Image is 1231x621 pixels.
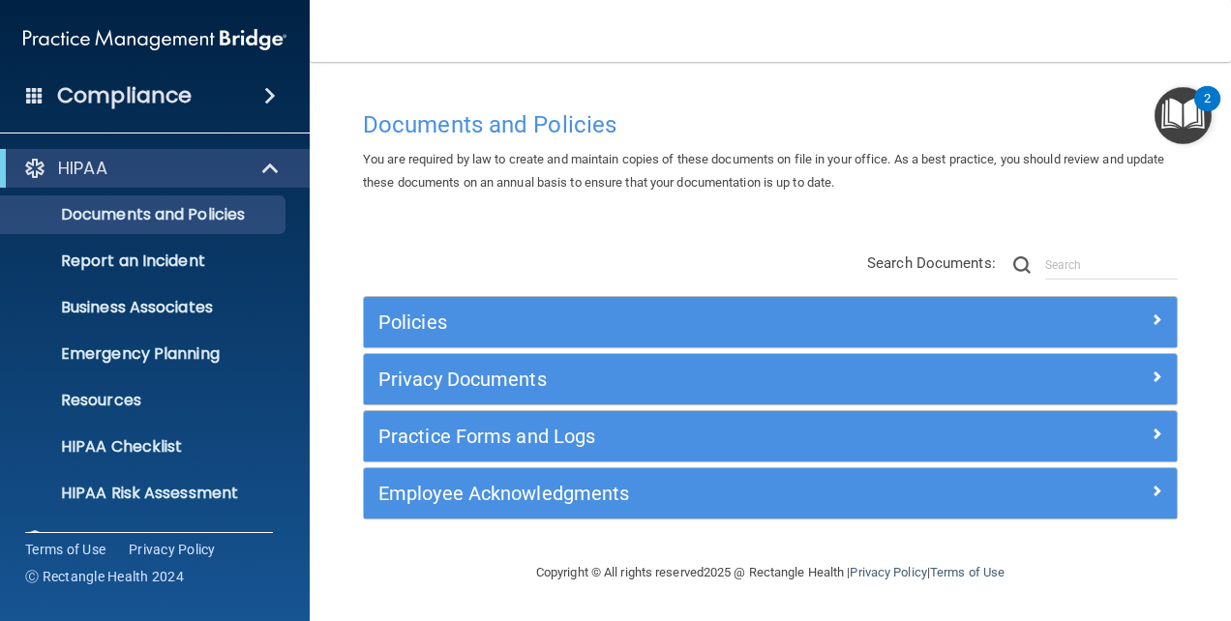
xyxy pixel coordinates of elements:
[13,437,277,457] p: HIPAA Checklist
[23,157,281,180] a: HIPAA
[867,254,996,272] span: Search Documents:
[13,391,277,410] p: Resources
[25,567,184,586] span: Ⓒ Rectangle Health 2024
[58,528,106,551] p: OSHA
[129,540,216,559] a: Privacy Policy
[378,369,959,390] h5: Privacy Documents
[417,542,1124,604] div: Copyright © All rights reserved 2025 @ Rectangle Health | |
[13,298,277,317] p: Business Associates
[57,82,192,109] h4: Compliance
[23,528,282,551] a: OSHA
[13,344,277,364] p: Emergency Planning
[1013,256,1031,274] img: ic-search.3b580494.png
[25,540,105,559] a: Terms of Use
[363,112,1178,137] h4: Documents and Policies
[58,157,107,180] p: HIPAA
[1045,251,1178,280] input: Search
[378,421,1162,452] a: Practice Forms and Logs
[378,478,1162,509] a: Employee Acknowledgments
[378,483,959,504] h5: Employee Acknowledgments
[13,205,277,224] p: Documents and Policies
[378,426,959,447] h5: Practice Forms and Logs
[378,307,1162,338] a: Policies
[930,565,1005,579] a: Terms of Use
[363,152,1165,190] span: You are required by law to create and maintain copies of these documents on file in your office. ...
[13,484,277,503] p: HIPAA Risk Assessment
[23,20,286,59] img: PMB logo
[13,251,277,271] p: Report an Incident
[850,565,926,579] a: Privacy Policy
[1204,99,1211,124] div: 2
[1155,87,1212,144] button: Open Resource Center, 2 new notifications
[378,311,959,333] h5: Policies
[378,364,1162,395] a: Privacy Documents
